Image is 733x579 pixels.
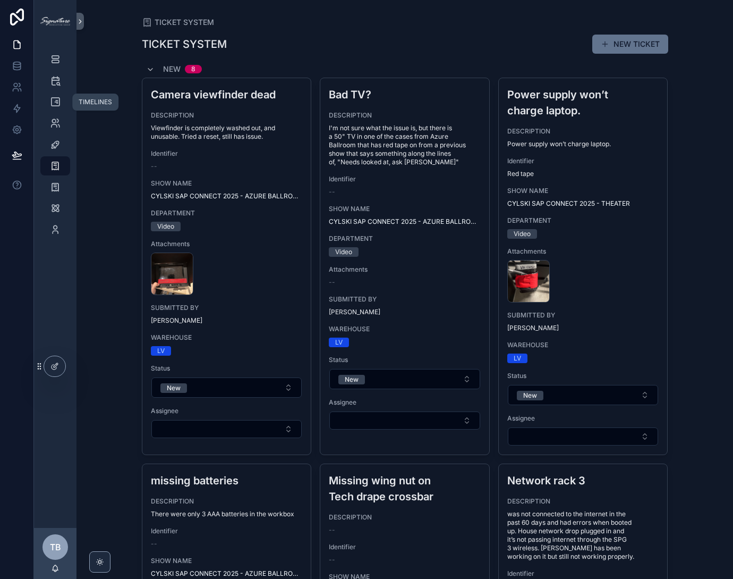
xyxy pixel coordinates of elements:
[34,43,76,253] div: scrollable content
[151,333,303,342] span: WAREHOUSE
[329,87,481,103] h3: Bad TV?
[507,216,659,225] span: DEPARTMENT
[79,98,112,106] div: TIMELINES
[329,526,335,534] span: --
[523,391,537,400] div: New
[329,398,481,407] span: Assignee
[151,179,303,188] span: SHOW NAME
[329,473,481,505] h3: Missing wing nut on Tech drape crossbar
[507,187,659,195] span: SHOW NAME
[151,111,303,120] span: DESCRIPTION
[50,541,61,553] span: TB
[507,199,630,208] span: CYLSKI SAP CONNECT 2025 - THEATER
[329,175,481,183] span: Identifier
[507,341,659,349] span: WAREHOUSE
[329,265,481,274] span: Attachments
[507,247,659,256] span: Attachments
[507,473,659,489] h3: Network rack 3
[151,497,303,506] span: DESCRIPTION
[507,414,659,423] span: Assignee
[167,383,181,393] div: New
[335,338,343,347] div: LV
[151,510,303,518] span: There were only 3 AAA batteries in the workbox
[329,111,481,120] span: DESCRIPTION
[592,35,668,54] button: NEW TICKET
[507,127,659,136] span: DESCRIPTION
[507,170,659,178] span: Red tape
[329,369,480,389] button: Select Button
[329,308,481,316] span: [PERSON_NAME]
[507,510,659,561] span: was not connected to the internet in the past 60 days and had errors when booted up. House networ...
[151,87,303,103] h3: Camera viewfinder dead
[329,513,481,522] span: DESCRIPTION
[508,427,659,446] button: Select Button
[335,247,352,257] div: Video
[151,304,303,312] span: SUBMITTED BY
[329,412,480,430] button: Select Button
[151,377,302,398] button: Select Button
[320,78,490,455] a: Bad TV?DESCRIPTIONI'm not sure what the issue is, but there is a 50" TV in one of the cases from ...
[163,64,181,74] span: New
[329,295,481,304] span: SUBMITTED BY
[191,65,195,73] div: 8
[151,557,303,565] span: SHOW NAME
[40,17,70,26] img: App logo
[329,278,335,287] span: --
[507,569,659,578] span: Identifier
[151,364,303,373] span: Status
[157,346,165,356] div: LV
[151,124,303,141] span: Viewfinder is completely washed out, and unusable. Tried a reset, still has issue.
[498,78,668,455] a: Power supply won’t charge laptop.DESCRIPTIONPower supply won’t charge laptop.IdentifierRed tapeSH...
[329,234,481,243] span: DEPARTMENT
[514,229,531,239] div: Video
[151,527,303,535] span: Identifier
[151,420,302,438] button: Select Button
[329,205,481,213] span: SHOW NAME
[329,188,335,196] span: --
[329,325,481,333] span: WAREHOUSE
[151,192,303,200] span: CYLSKI SAP CONNECT 2025 - AZURE BALLROOM
[151,316,303,325] span: [PERSON_NAME]
[507,140,659,148] span: Power supply won’t charge laptop.
[507,324,659,332] span: [PERSON_NAME]
[142,78,312,455] a: Camera viewfinder deadDESCRIPTIONViewfinder is completely washed out, and unusable. Tried a reset...
[151,540,157,548] span: --
[151,569,303,578] span: CYLSKI SAP CONNECT 2025 - AZURE BALLROOM
[329,356,481,364] span: Status
[151,240,303,248] span: Attachments
[507,87,659,119] h3: Power supply won’t charge laptop.
[151,473,303,489] h3: missing batteries
[329,124,481,166] span: I'm not sure what the issue is, but there is a 50" TV in one of the cases from Azure Ballroom tha...
[151,209,303,217] span: DEPARTMENT
[329,217,481,226] span: CYLSKI SAP CONNECT 2025 - AZURE BALLROOM
[507,157,659,165] span: Identifier
[142,17,214,28] a: TICKET SYSTEM
[142,37,227,52] h1: TICKET SYSTEM
[157,222,174,231] div: Video
[329,543,481,551] span: Identifier
[507,311,659,320] span: SUBMITTED BY
[151,149,303,158] span: Identifier
[514,354,521,363] div: LV
[507,372,659,380] span: Status
[507,497,659,506] span: DESCRIPTION
[151,162,157,171] span: --
[329,556,335,564] span: --
[508,385,659,405] button: Select Button
[155,17,214,28] span: TICKET SYSTEM
[345,375,359,384] div: New
[151,407,303,415] span: Assignee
